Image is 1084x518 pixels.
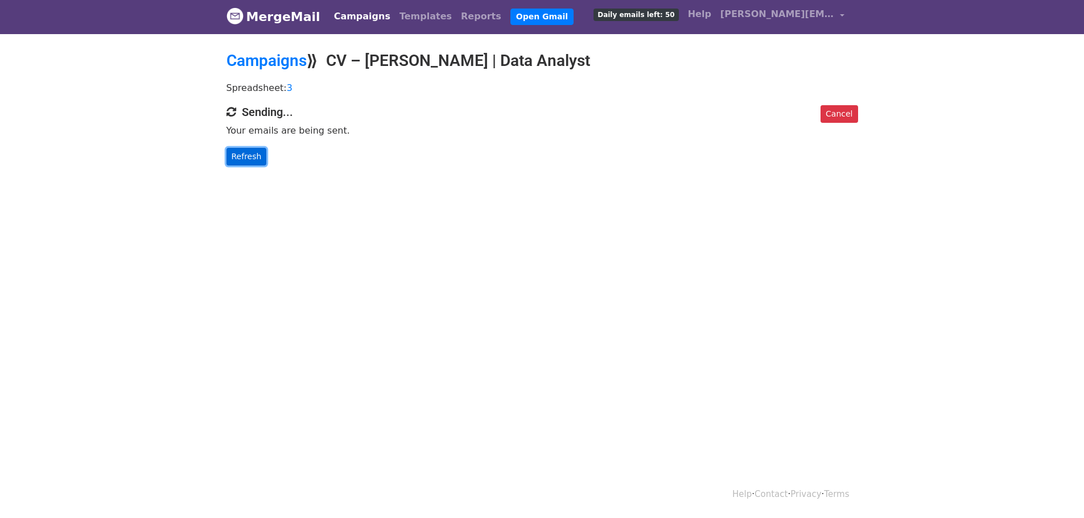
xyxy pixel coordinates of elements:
img: MergeMail logo [226,7,244,24]
a: Contact [755,489,788,499]
a: Refresh [226,148,267,165]
iframe: Chat Widget [1027,463,1084,518]
a: Open Gmail [510,9,574,25]
span: [PERSON_NAME][EMAIL_ADDRESS][DOMAIN_NAME] [720,7,834,21]
a: Campaigns [329,5,395,28]
a: Terms [824,489,849,499]
a: Templates [395,5,456,28]
p: Spreadsheet: [226,82,858,94]
a: Campaigns [226,51,307,70]
a: 3 [287,82,292,93]
a: Privacy [790,489,821,499]
div: أداة الدردشة [1027,463,1084,518]
a: [PERSON_NAME][EMAIL_ADDRESS][DOMAIN_NAME] [716,3,849,30]
a: Help [732,489,752,499]
h4: Sending... [226,105,858,119]
a: MergeMail [226,5,320,28]
a: Daily emails left: 50 [589,3,683,26]
a: Reports [456,5,506,28]
span: Daily emails left: 50 [593,9,678,21]
h2: ⟫ CV – [PERSON_NAME] | Data Analyst [226,51,858,71]
div: · · · [218,471,867,518]
a: Cancel [821,105,858,123]
p: Your emails are being sent. [226,125,858,136]
a: Help [683,3,716,26]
